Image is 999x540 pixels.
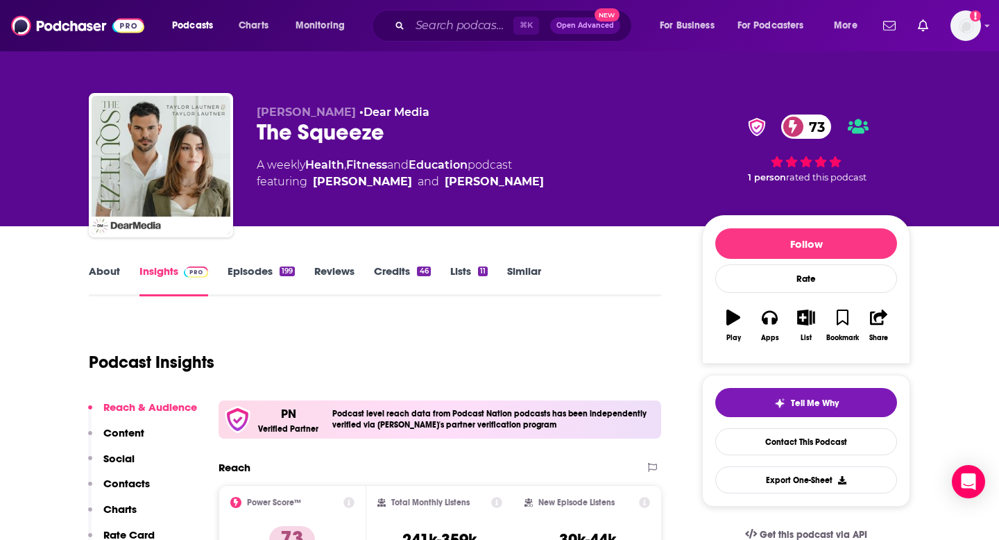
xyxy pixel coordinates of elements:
div: Apps [761,334,779,342]
h5: Verified Partner [258,425,318,433]
div: Open Intercom Messenger [952,465,985,498]
img: verfied icon [224,406,251,433]
a: Reviews [314,264,355,296]
a: Credits46 [374,264,430,296]
img: verified Badge [744,118,770,136]
button: open menu [286,15,363,37]
a: Show notifications dropdown [912,14,934,37]
h2: Reach [219,461,250,474]
button: Content [88,426,144,452]
button: Bookmark [824,301,860,351]
img: tell me why sparkle [774,398,785,409]
span: and [418,174,439,190]
button: Contacts [88,477,150,503]
div: 199 [280,267,295,276]
button: Share [861,301,897,351]
a: Show notifications dropdown [878,14,901,37]
span: 73 [795,115,832,139]
span: For Business [660,16,715,35]
button: Show profile menu [950,10,981,41]
p: Content [103,426,144,439]
div: Play [726,334,741,342]
span: New [595,8,620,22]
h2: Power Score™ [247,498,301,507]
h1: Podcast Insights [89,352,214,373]
div: 11 [478,267,488,276]
a: Episodes199 [228,264,295,296]
div: A weekly podcast [257,157,544,190]
a: Taylor Lautner [313,174,412,190]
a: About [89,264,120,296]
span: [PERSON_NAME] [257,106,356,119]
svg: Add a profile image [970,10,981,22]
span: For Podcasters [737,16,804,35]
span: Open Advanced [556,22,614,29]
p: Social [103,452,135,465]
span: Tell Me Why [791,398,839,409]
span: rated this podcast [786,172,866,183]
a: Education [409,158,468,171]
a: Fitness [346,158,387,171]
button: Apps [751,301,787,351]
div: Share [869,334,888,342]
img: The Squeeze [92,96,230,235]
h2: Total Monthly Listens [391,498,470,507]
span: and [387,158,409,171]
button: open menu [824,15,875,37]
h4: Podcast level reach data from Podcast Nation podcasts has been independently verified via [PERSON... [332,409,656,430]
div: 46 [417,267,430,276]
button: Export One-Sheet [715,466,897,493]
div: List [801,334,812,342]
img: Podchaser Pro [184,267,208,278]
span: Charts [239,16,268,35]
p: Reach & Audience [103,400,197,414]
button: open menu [650,15,732,37]
span: Podcasts [172,16,213,35]
a: Dear Media [364,106,429,119]
button: Follow [715,228,897,259]
a: Lists11 [450,264,488,296]
button: Social [88,452,135,478]
button: Charts [88,503,137,528]
div: Search podcasts, credits, & more... [385,10,645,42]
a: 73 [781,115,832,139]
p: PN [281,406,296,421]
button: Open AdvancedNew [550,17,620,34]
span: ⌘ K [513,17,539,35]
div: Rate [715,264,897,293]
button: Play [715,301,751,351]
button: open menu [728,15,824,37]
button: Reach & Audience [88,400,197,426]
span: More [834,16,857,35]
button: open menu [162,15,231,37]
p: Charts [103,503,137,516]
span: 1 person [748,172,786,183]
a: Contact This Podcast [715,428,897,455]
span: Logged in as autumncomm [950,10,981,41]
span: Monitoring [296,16,345,35]
a: Similar [507,264,541,296]
span: • [359,106,429,119]
h2: New Episode Listens [538,498,615,507]
a: Charts [230,15,277,37]
span: featuring [257,174,544,190]
a: Health [305,158,344,171]
div: Bookmark [826,334,859,342]
a: Taylor Lautner [445,174,544,190]
button: List [788,301,824,351]
span: , [344,158,346,171]
a: InsightsPodchaser Pro [139,264,208,296]
div: verified Badge73 1 personrated this podcast [702,106,910,192]
img: Podchaser - Follow, Share and Rate Podcasts [11,12,144,39]
p: Contacts [103,477,150,490]
button: tell me why sparkleTell Me Why [715,388,897,417]
img: User Profile [950,10,981,41]
input: Search podcasts, credits, & more... [410,15,513,37]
